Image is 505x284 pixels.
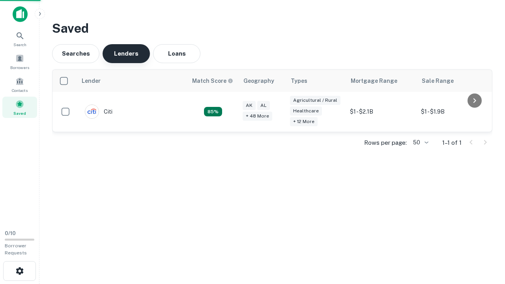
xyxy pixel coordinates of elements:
[2,97,37,118] a: Saved
[5,243,27,256] span: Borrower Requests
[52,19,492,38] h3: Saved
[290,106,322,116] div: Healthcare
[13,6,28,22] img: capitalize-icon.png
[417,70,488,92] th: Sale Range
[243,76,274,86] div: Geography
[410,137,430,148] div: 50
[2,51,37,72] a: Borrowers
[77,70,187,92] th: Lender
[204,107,222,116] div: Capitalize uses an advanced AI algorithm to match your search with the best lender. The match sco...
[286,70,346,92] th: Types
[417,92,488,132] td: $1 - $1.9B
[13,41,26,48] span: Search
[290,96,340,105] div: Agricultural / Rural
[346,92,417,132] td: $1 - $2.1B
[239,70,286,92] th: Geography
[291,76,307,86] div: Types
[12,87,28,93] span: Contacts
[82,76,101,86] div: Lender
[257,101,270,110] div: AL
[187,70,239,92] th: Capitalize uses an advanced AI algorithm to match your search with the best lender. The match sco...
[103,44,150,63] button: Lenders
[351,76,397,86] div: Mortgage Range
[153,44,200,63] button: Loans
[243,101,256,110] div: AK
[10,64,29,71] span: Borrowers
[243,112,272,121] div: + 48 more
[85,105,112,119] div: Citi
[5,230,16,236] span: 0 / 10
[422,76,454,86] div: Sale Range
[52,44,99,63] button: Searches
[290,117,318,126] div: + 12 more
[346,70,417,92] th: Mortgage Range
[442,138,462,148] p: 1–1 of 1
[192,77,232,85] h6: Match Score
[85,105,99,118] img: picture
[364,138,407,148] p: Rows per page:
[2,74,37,95] a: Contacts
[13,110,26,116] span: Saved
[466,221,505,259] iframe: Chat Widget
[192,77,233,85] div: Capitalize uses an advanced AI algorithm to match your search with the best lender. The match sco...
[2,28,37,49] a: Search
